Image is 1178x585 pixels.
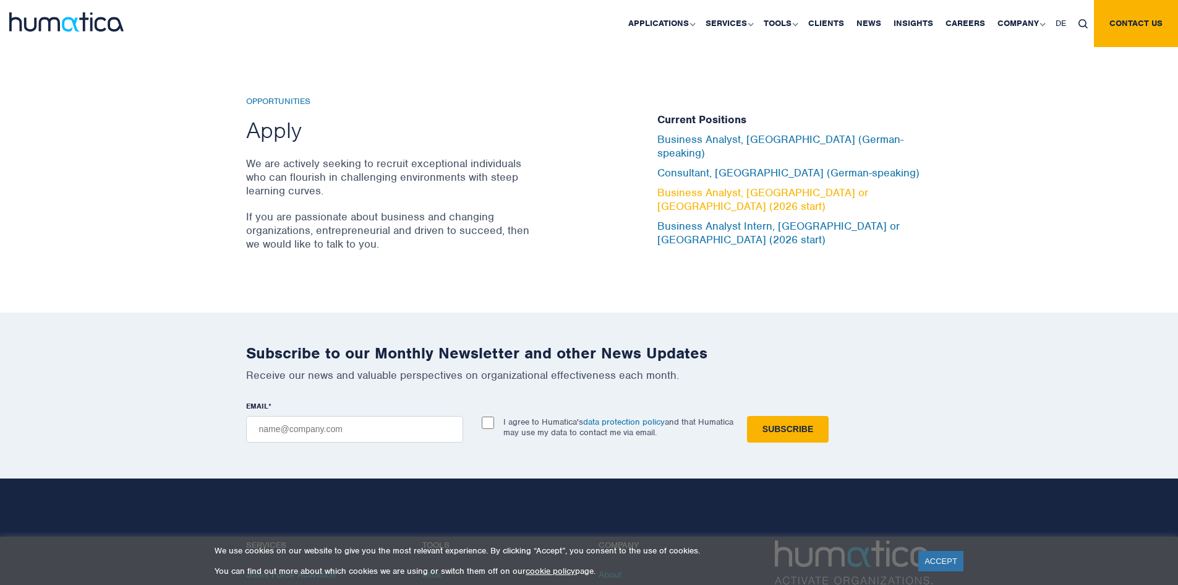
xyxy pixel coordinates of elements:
[246,368,933,382] p: Receive our news and valuable perspectives on organizational effectiveness each month.
[1078,19,1088,28] img: search_icon
[246,401,268,411] span: EMAIL
[918,551,963,571] a: ACCEPT
[246,157,534,197] p: We are actively seeking to recruit exceptional individuals who can flourish in challenging enviro...
[482,417,494,429] input: I agree to Humatica'sdata protection policyand that Humatica may use my data to contact me via em...
[215,566,903,576] p: You can find out more about which cookies we are using or switch them off on our page.
[526,566,575,576] a: cookie policy
[246,344,933,363] h2: Subscribe to our Monthly Newsletter and other News Updates
[657,113,933,127] h5: Current Positions
[657,186,868,213] a: Business Analyst, [GEOGRAPHIC_DATA] or [GEOGRAPHIC_DATA] (2026 start)
[9,12,124,32] img: logo
[657,219,900,246] a: Business Analyst Intern, [GEOGRAPHIC_DATA] or [GEOGRAPHIC_DATA] (2026 start)
[1056,18,1066,28] span: DE
[246,116,534,144] h2: Apply
[747,416,829,443] input: Subscribe
[246,416,463,443] input: name@company.com
[246,97,534,107] h6: Opportunities
[503,417,733,438] p: I agree to Humatica's and that Humatica may use my data to contact me via email.
[583,417,665,427] a: data protection policy
[246,210,534,251] p: If you are passionate about business and changing organizations, entrepreneurial and driven to su...
[215,545,903,556] p: We use cookies on our website to give you the most relevant experience. By clicking “Accept”, you...
[657,132,903,160] a: Business Analyst, [GEOGRAPHIC_DATA] (German-speaking)
[657,166,920,180] a: Consultant, [GEOGRAPHIC_DATA] (German-speaking)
